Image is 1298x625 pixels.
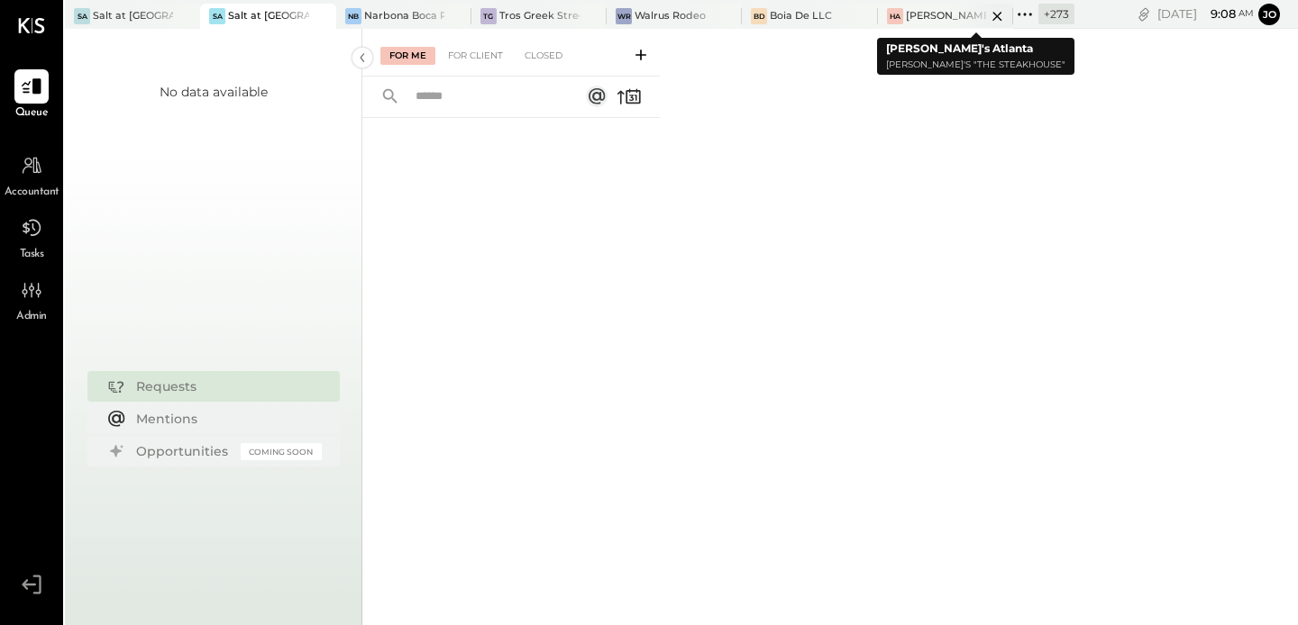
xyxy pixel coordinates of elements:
div: NB [345,8,361,24]
div: For Me [380,47,435,65]
span: Queue [15,105,49,122]
div: Sa [209,8,225,24]
div: Mentions [136,410,313,428]
button: Jo [1258,4,1280,25]
div: TG [480,8,497,24]
p: [PERSON_NAME]'s "The Steakhouse" [886,58,1065,73]
div: Salt at [GEOGRAPHIC_DATA] [228,9,308,23]
a: Queue [1,69,62,122]
div: Requests [136,377,313,395]
span: am [1239,7,1254,20]
b: [PERSON_NAME]'s Atlanta [886,41,1033,55]
div: Coming Soon [241,443,322,460]
span: 9 : 08 [1200,5,1236,23]
div: + 273 [1038,4,1074,24]
span: Admin [16,309,47,325]
div: Boia De LLC [770,9,832,23]
span: Accountant [5,185,59,201]
span: Tasks [20,247,44,263]
div: Walrus Rodeo [635,9,706,23]
div: Narbona Boca Ratōn [364,9,444,23]
div: Tros Greek Street Food - [GEOGRAPHIC_DATA] [499,9,580,23]
a: Accountant [1,149,62,201]
a: Admin [1,273,62,325]
div: Opportunities [136,442,232,460]
div: WR [616,8,632,24]
div: Closed [516,47,571,65]
div: [DATE] [1157,5,1254,23]
a: Tasks [1,211,62,263]
div: Salt at [GEOGRAPHIC_DATA] [93,9,173,23]
div: HA [887,8,903,24]
div: Sa [74,8,90,24]
div: BD [751,8,767,24]
div: [PERSON_NAME]'s Atlanta [906,9,986,23]
div: copy link [1135,5,1153,23]
div: For Client [439,47,512,65]
div: No data available [160,83,268,101]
